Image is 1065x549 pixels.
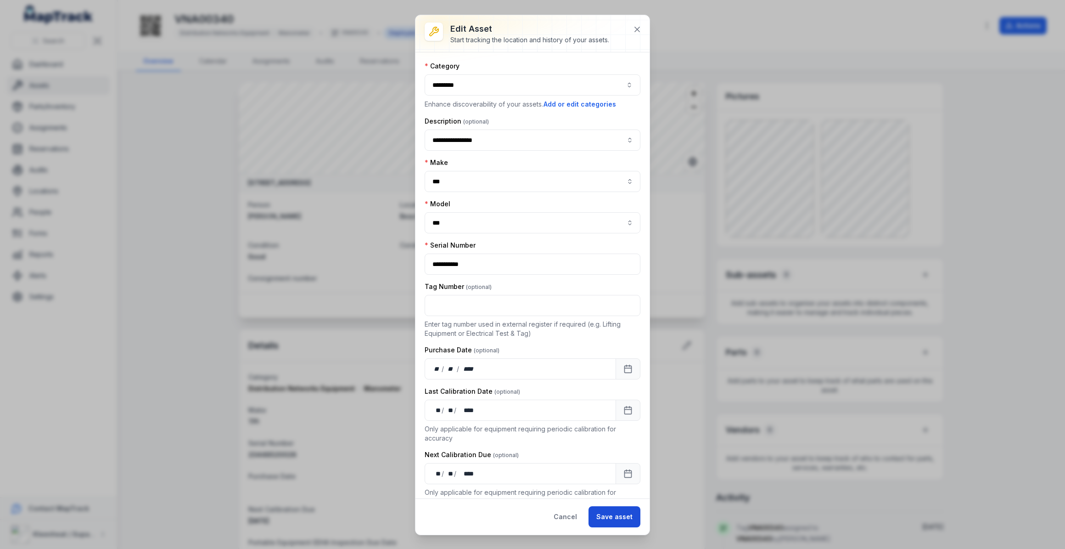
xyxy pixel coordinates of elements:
[425,171,640,192] input: asset-edit:cf[8d30bdcc-ee20-45c2-b158-112416eb6043]-label
[432,406,442,415] div: day,
[457,364,460,374] div: /
[425,158,448,167] label: Make
[460,364,477,374] div: year,
[442,406,445,415] div: /
[589,506,640,527] button: Save asset
[425,488,640,506] p: Only applicable for equipment requiring periodic calibration for accuracy.
[442,364,445,374] div: /
[425,117,489,126] label: Description
[425,130,640,151] input: asset-edit:description-label
[543,99,617,109] button: Add or edit categories
[425,387,520,396] label: Last Calibration Date
[425,99,640,109] p: Enhance discoverability of your assets.
[425,345,499,355] label: Purchase Date
[445,364,457,374] div: month,
[442,469,445,478] div: /
[454,406,457,415] div: /
[425,450,519,459] label: Next Calibration Due
[450,35,609,45] div: Start tracking the location and history of your assets.
[616,358,640,379] button: Calendar
[546,506,585,527] button: Cancel
[432,364,442,374] div: day,
[616,400,640,421] button: Calendar
[425,424,640,443] p: Only applicable for equipment requiring periodic calibration for accuracy
[616,463,640,484] button: Calendar
[450,23,609,35] h3: Edit asset
[425,282,492,291] label: Tag Number
[457,406,475,415] div: year,
[457,469,475,478] div: year,
[425,241,476,250] label: Serial Number
[432,469,442,478] div: day,
[445,406,454,415] div: month,
[425,212,640,233] input: asset-edit:cf[5827e389-34f9-4b46-9346-a02c2bfa3a05]-label
[425,199,450,209] label: Model
[445,469,454,478] div: month,
[454,469,457,478] div: /
[425,320,640,338] p: Enter tag number used in external register if required (e.g. Lifting Equipment or Electrical Test...
[425,62,460,71] label: Category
